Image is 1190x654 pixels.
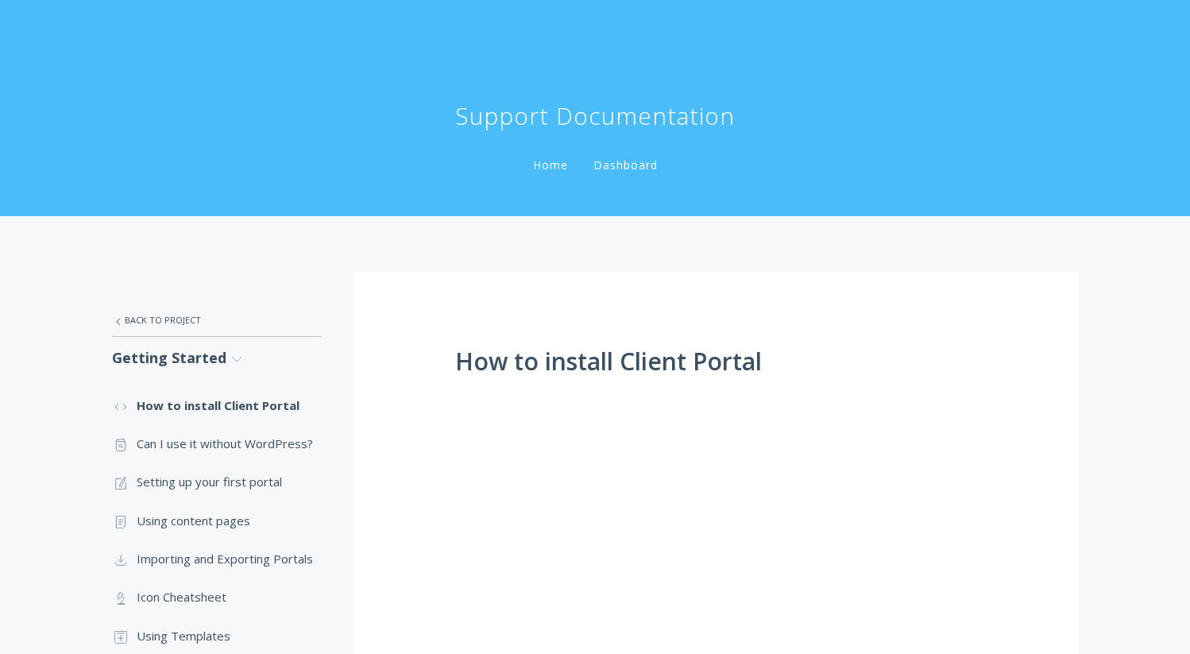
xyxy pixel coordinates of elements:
[112,424,322,462] a: Can I use it without WordPress?
[112,540,322,578] a: Importing and Exporting Portals
[530,157,571,172] a: Home
[112,304,322,337] a: Back to Project
[590,157,661,172] a: Dashboard
[455,348,976,375] h1: How to install Client Portal
[112,386,322,424] a: How to install Client Portal
[455,100,735,132] h1: Support Documentation
[112,578,322,616] a: Icon Cheatsheet
[112,501,322,540] a: Using content pages
[112,462,322,501] a: Setting up your first portal
[112,337,322,379] a: Getting Started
